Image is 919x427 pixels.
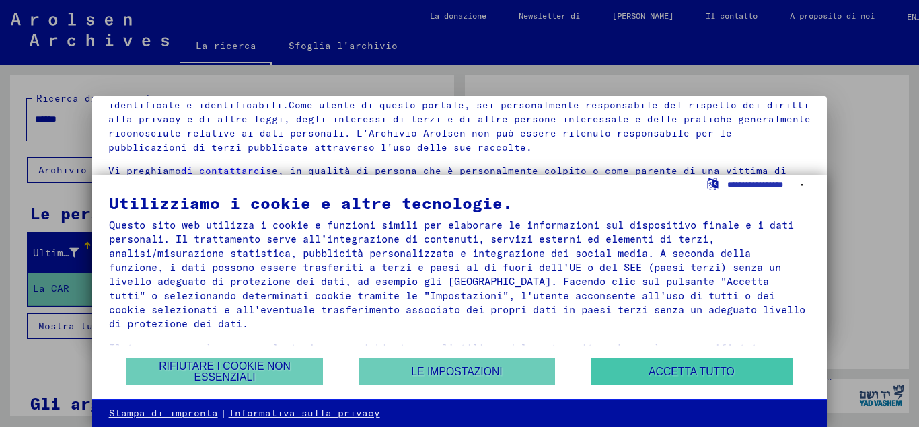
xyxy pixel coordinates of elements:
div: Questo sito web utilizza i cookie e funzioni simili per elaborare le informazioni sul dispositivo... [109,218,811,331]
p: Si prega di notare che questo portale sulle vittime della persecuzione nazista contiene dati sens... [108,84,811,155]
p: Vi preghiamo se, in qualità di persona che è personalmente colpito o come parente di una vittima ... [108,164,811,192]
div: Utilizziamo i cookie e altre tecnologie. [109,195,811,211]
a: di contattarci [181,165,266,177]
button: Accetta tutto [591,358,793,385]
button: Le impostazioni [359,358,555,385]
a: Informativa sulla privacy [229,407,380,420]
button: Rifiutare i cookie non essenziali [126,358,323,385]
a: Stampa di impronta [109,407,218,420]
